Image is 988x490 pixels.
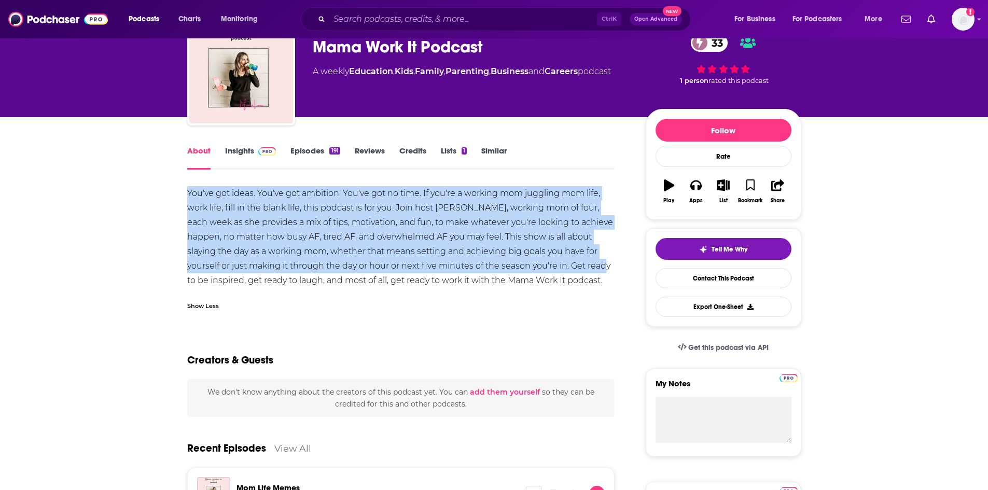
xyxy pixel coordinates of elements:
a: Get this podcast via API [670,335,777,360]
svg: Add a profile image [966,8,975,16]
a: Business [491,66,528,76]
a: About [187,146,211,170]
div: A weekly podcast [313,65,611,78]
a: Charts [172,11,207,27]
a: Lists1 [441,146,467,170]
span: 33 [701,34,728,52]
span: , [444,66,446,76]
span: rated this podcast [708,77,769,85]
img: User Profile [952,8,975,31]
span: 1 person [680,77,708,85]
a: Show notifications dropdown [923,10,939,28]
button: add them yourself [470,388,540,396]
div: List [719,198,728,204]
span: Podcasts [129,12,159,26]
span: We don't know anything about the creators of this podcast yet . You can so they can be credited f... [207,387,594,408]
img: Podchaser - Follow, Share and Rate Podcasts [8,9,108,29]
button: Share [764,173,791,210]
a: Pro website [780,372,798,382]
button: Follow [656,119,791,142]
div: Apps [689,198,703,204]
a: Education [349,66,393,76]
a: Kids [395,66,413,76]
a: Contact This Podcast [656,268,791,288]
img: tell me why sparkle [699,245,707,254]
span: Open Advanced [634,17,677,22]
button: Apps [683,173,709,210]
a: Episodes191 [290,146,340,170]
div: 33 1 personrated this podcast [646,27,801,91]
a: Family [415,66,444,76]
a: Parenting [446,66,489,76]
a: Recent Episodes [187,442,266,455]
a: Similar [481,146,507,170]
span: More [865,12,882,26]
span: Get this podcast via API [688,343,769,352]
div: Rate [656,146,791,167]
img: Mama Work It Podcast [189,20,293,123]
div: Search podcasts, credits, & more... [311,7,701,31]
button: Bookmark [737,173,764,210]
a: View All [274,443,311,454]
button: List [709,173,736,210]
button: open menu [121,11,173,27]
a: Reviews [355,146,385,170]
button: tell me why sparkleTell Me Why [656,238,791,260]
span: Charts [178,12,201,26]
img: Podchaser Pro [258,147,276,156]
a: InsightsPodchaser Pro [225,146,276,170]
a: Show notifications dropdown [897,10,915,28]
span: Monitoring [221,12,258,26]
a: 33 [691,34,728,52]
span: For Podcasters [792,12,842,26]
button: open menu [786,11,857,27]
button: open menu [857,11,895,27]
div: Play [663,198,674,204]
span: and [528,66,545,76]
span: New [663,6,681,16]
div: You've got ideas. You've got ambition. You've got no time. If you're a working mom juggling mom l... [187,186,615,288]
label: My Notes [656,379,791,397]
span: , [489,66,491,76]
input: Search podcasts, credits, & more... [329,11,597,27]
span: Ctrl K [597,12,621,26]
span: , [393,66,395,76]
button: Show profile menu [952,8,975,31]
span: Logged in as luilaking [952,8,975,31]
span: Tell Me Why [712,245,747,254]
a: Credits [399,146,426,170]
span: For Business [734,12,775,26]
button: open menu [727,11,788,27]
button: open menu [214,11,271,27]
img: Podchaser Pro [780,374,798,382]
h2: Creators & Guests [187,354,273,367]
div: 191 [329,147,340,155]
div: 1 [462,147,467,155]
button: Play [656,173,683,210]
button: Open AdvancedNew [630,13,682,25]
a: Careers [545,66,578,76]
div: Bookmark [738,198,762,204]
span: , [413,66,415,76]
button: Export One-Sheet [656,297,791,317]
div: Share [771,198,785,204]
